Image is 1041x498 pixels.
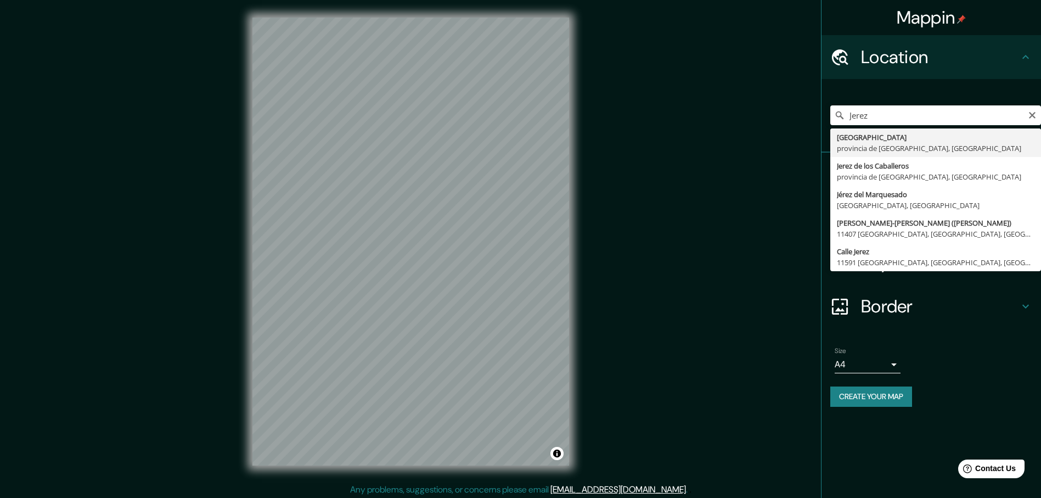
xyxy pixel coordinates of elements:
iframe: Help widget launcher [943,455,1029,486]
div: Location [821,35,1041,79]
div: . [689,483,691,496]
h4: Layout [861,251,1019,273]
div: . [688,483,689,496]
div: Layout [821,240,1041,284]
div: 11407 [GEOGRAPHIC_DATA], [GEOGRAPHIC_DATA], [GEOGRAPHIC_DATA] [837,228,1034,239]
a: [EMAIL_ADDRESS][DOMAIN_NAME] [550,484,686,495]
img: pin-icon.png [957,15,966,24]
div: Style [821,197,1041,240]
canvas: Map [252,18,569,466]
div: [GEOGRAPHIC_DATA], [GEOGRAPHIC_DATA] [837,200,1034,211]
div: Jerez de los Caballeros [837,160,1034,171]
h4: Location [861,46,1019,68]
div: Pins [821,153,1041,197]
label: Size [835,346,846,356]
div: Border [821,284,1041,328]
div: [GEOGRAPHIC_DATA] [837,132,1034,143]
h4: Border [861,295,1019,317]
div: 11591 [GEOGRAPHIC_DATA], [GEOGRAPHIC_DATA], [GEOGRAPHIC_DATA] [837,257,1034,268]
div: [PERSON_NAME]-[PERSON_NAME] ([PERSON_NAME]) [837,217,1034,228]
div: provincia de [GEOGRAPHIC_DATA], [GEOGRAPHIC_DATA] [837,143,1034,154]
input: Pick your city or area [830,105,1041,125]
div: A4 [835,356,901,373]
div: Jérez del Marquesado [837,189,1034,200]
button: Create your map [830,387,912,407]
p: Any problems, suggestions, or concerns please email . [350,483,688,496]
button: Clear [1028,109,1037,120]
button: Toggle attribution [550,447,564,460]
div: Calle Jerez [837,246,1034,257]
div: provincia de [GEOGRAPHIC_DATA], [GEOGRAPHIC_DATA] [837,171,1034,182]
h4: Mappin [897,7,966,29]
